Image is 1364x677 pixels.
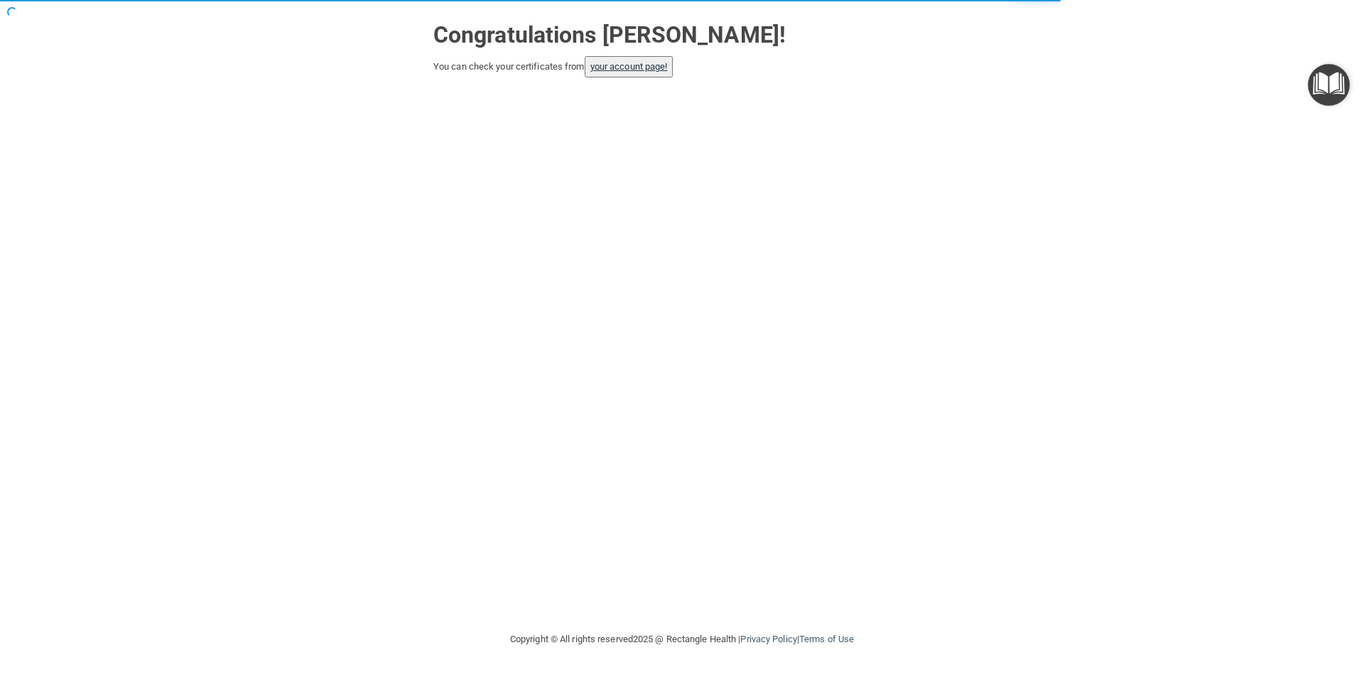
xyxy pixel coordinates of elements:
[1308,64,1350,106] button: Open Resource Center
[799,634,854,644] a: Terms of Use
[433,56,931,77] div: You can check your certificates from
[433,21,786,48] strong: Congratulations [PERSON_NAME]!
[585,56,673,77] button: your account page!
[740,634,796,644] a: Privacy Policy
[590,61,668,72] a: your account page!
[423,617,941,662] div: Copyright © All rights reserved 2025 @ Rectangle Health | |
